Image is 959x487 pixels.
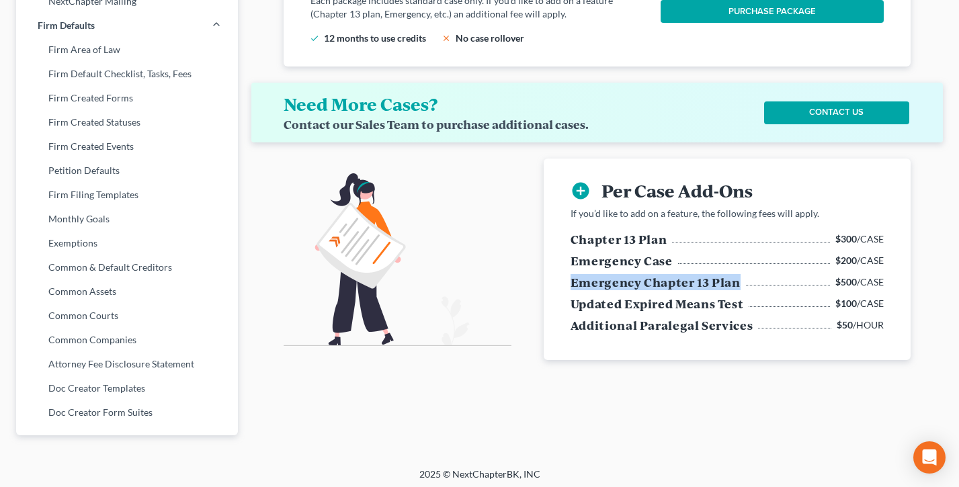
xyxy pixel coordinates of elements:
a: Common Courts [16,304,238,328]
b: $300 [835,233,857,245]
a: Exemptions [16,231,238,255]
span: Firm Defaults [38,19,95,32]
div: Contact our Sales Team to purchase additional cases. [284,118,589,132]
a: Monthly Goals [16,207,238,231]
a: Doc Creator Templates [16,376,238,400]
b: $200 [835,255,857,266]
a: CONTACT US [764,101,909,124]
h6: /HOUR [837,318,884,332]
p: If you’d like to add on a feature, the following fees will apply. [571,207,884,220]
a: Firm Created Forms [16,86,238,110]
h5: Chapter 13 Plan [571,231,667,247]
a: Firm Created Events [16,134,238,159]
div: Open Intercom Messenger [913,441,946,474]
i: add_circle [571,181,591,201]
a: Common Assets [16,279,238,304]
h6: /CASE [835,297,884,310]
h5: Updated Expired Means Test [571,296,744,312]
h5: Additional Paralegal Services [571,317,753,333]
a: Petition Defaults [16,159,238,183]
a: Attorney Fee Disclosure Statement [16,352,238,376]
a: Common Companies [16,328,238,352]
h6: /CASE [835,254,884,267]
a: Firm Defaults [16,13,238,38]
span: 12 months to use credits [324,32,426,44]
a: Firm Area of Law [16,38,238,62]
a: Firm Filing Templates [16,183,238,207]
b: $500 [835,276,857,287]
h3: Per Case Add-Ons [601,180,753,202]
h6: /CASE [835,275,884,289]
a: Doc Creator Form Suites [16,400,238,425]
b: $50 [837,319,853,330]
b: $100 [835,298,857,309]
a: Firm Default Checklist, Tasks, Fees [16,62,238,86]
h4: Need More Cases? [284,93,437,115]
a: Common & Default Creditors [16,255,238,279]
h5: Emergency Chapter 13 Plan [571,274,741,290]
a: Firm Created Statuses [16,110,238,134]
span: No case rollover [456,32,524,44]
h5: Emergency Case [571,253,673,269]
h6: /CASE [835,232,884,246]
